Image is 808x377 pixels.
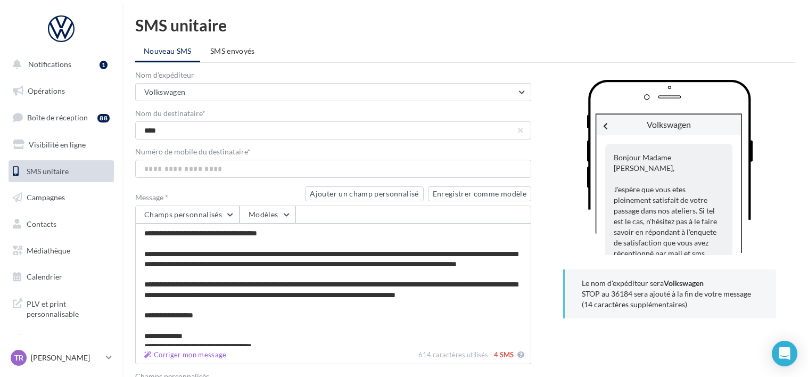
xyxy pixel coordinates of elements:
span: Boîte de réception [27,113,88,122]
a: SMS unitaire [6,160,116,183]
p: Le nom d'expéditeur sera STOP au 36184 sera ajouté à la fin de votre message (14 caractères suppl... [582,278,759,310]
button: Notifications 1 [6,53,112,76]
span: Campagnes DataOnDemand [27,332,110,355]
a: Campagnes [6,186,116,209]
a: PLV et print personnalisable [6,292,116,324]
button: 614 caractères utilisés - 4 SMS [140,348,231,362]
span: Opérations [28,86,65,95]
a: Opérations [6,80,116,102]
div: SMS unitaire [135,17,795,33]
span: Visibilité en ligne [29,140,86,149]
label: Nom du destinataire [135,110,531,117]
a: Calendrier [6,266,116,288]
a: Médiathèque [6,240,116,262]
span: SMS envoyés [210,46,255,55]
span: Campagnes [27,193,65,202]
span: Volkswagen [647,119,691,129]
label: Numéro de mobile du destinataire [135,148,531,155]
b: Volkswagen [664,278,704,288]
a: Campagnes DataOnDemand [6,328,116,359]
span: TR [14,353,23,363]
button: Enregistrer comme modèle [428,186,531,201]
span: Contacts [27,219,56,228]
span: Volkswagen [144,87,186,96]
span: 614 caractères utilisés - [418,350,492,359]
div: 88 [97,114,110,122]
span: Calendrier [27,272,62,281]
label: Nom d'expéditeur [135,71,531,79]
a: TR [PERSON_NAME] [9,348,114,368]
p: [PERSON_NAME] [31,353,102,363]
button: Ajouter un champ personnalisé [305,186,423,201]
span: SMS unitaire [27,166,69,175]
div: Open Intercom Messenger [772,341,797,366]
label: Message * [135,194,301,201]
span: PLV et print personnalisable [27,297,110,319]
button: Champs personnalisés [135,206,240,224]
button: Volkswagen [135,83,531,101]
button: Modèles [240,206,295,224]
span: Médiathèque [27,246,70,255]
a: Boîte de réception88 [6,106,116,129]
div: 1 [100,61,108,69]
a: Contacts [6,213,116,235]
button: Corriger mon message 614 caractères utilisés - 4 SMS [515,348,526,362]
a: Visibilité en ligne [6,134,116,156]
span: 4 SMS [494,350,514,359]
span: Notifications [28,60,71,69]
